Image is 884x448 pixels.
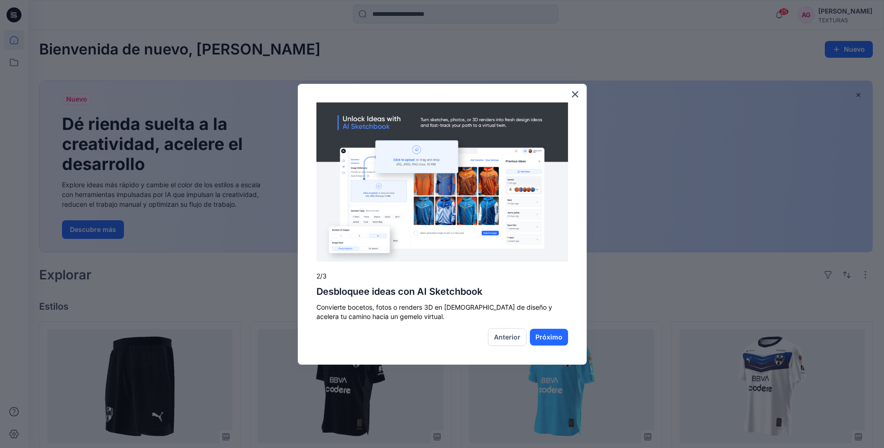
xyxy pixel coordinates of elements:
button: Cerrar [571,87,580,102]
button: Anterior [488,328,527,346]
p: Convierte bocetos, fotos o renders 3D en [DEMOGRAPHIC_DATA] de diseño y acelera tu camino hacia u... [316,303,568,321]
h2: Desbloquee ideas con AI Sketchbook [316,286,568,297]
button: Próximo [530,329,568,346]
p: 2/3 [316,272,568,281]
